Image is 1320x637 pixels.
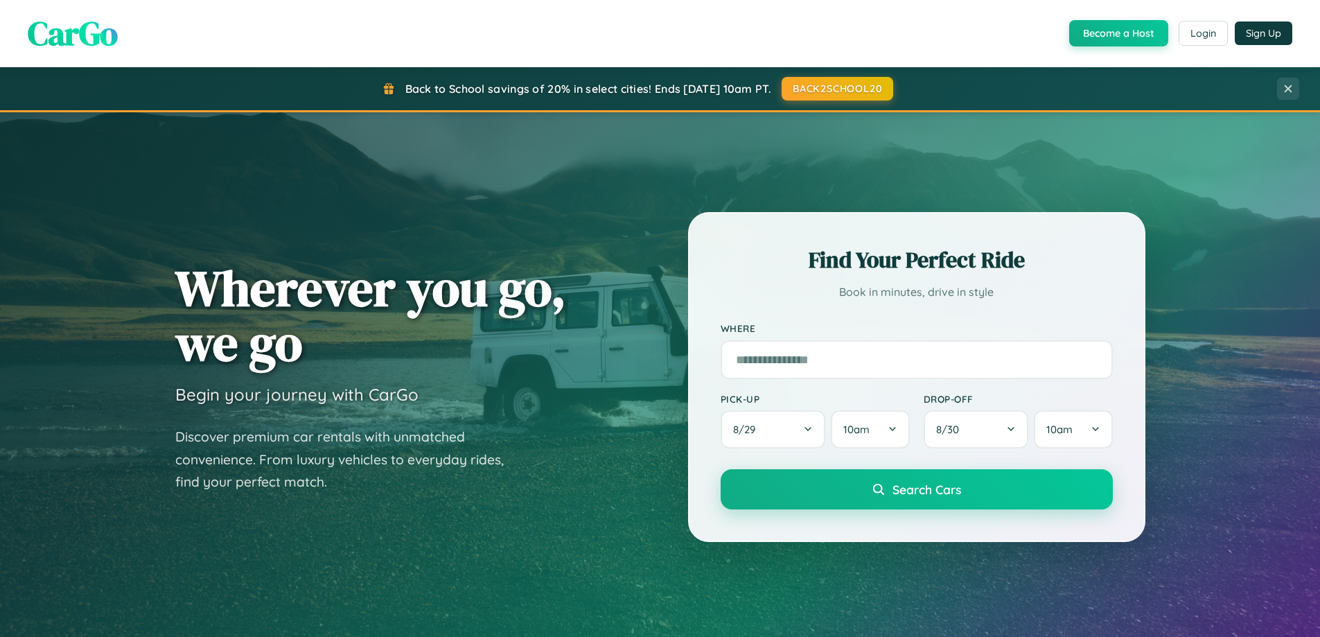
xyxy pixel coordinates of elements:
h1: Wherever you go, we go [175,261,566,370]
button: Become a Host [1069,20,1168,46]
button: 10am [1034,410,1112,448]
h2: Find Your Perfect Ride [721,245,1113,275]
span: Back to School savings of 20% in select cities! Ends [DATE] 10am PT. [405,82,771,96]
button: 8/30 [924,410,1029,448]
button: Sign Up [1235,21,1292,45]
h3: Begin your journey with CarGo [175,384,419,405]
span: 8 / 29 [733,423,762,436]
button: Search Cars [721,469,1113,509]
button: 8/29 [721,410,826,448]
button: BACK2SCHOOL20 [782,77,893,101]
span: Search Cars [892,482,961,497]
span: 8 / 30 [936,423,966,436]
button: Login [1179,21,1228,46]
button: 10am [831,410,909,448]
p: Book in minutes, drive in style [721,282,1113,302]
p: Discover premium car rentals with unmatched convenience. From luxury vehicles to everyday rides, ... [175,426,522,494]
span: 10am [843,423,870,436]
label: Where [721,323,1113,335]
span: CarGo [28,10,118,56]
label: Drop-off [924,393,1113,405]
span: 10am [1046,423,1073,436]
label: Pick-up [721,393,910,405]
